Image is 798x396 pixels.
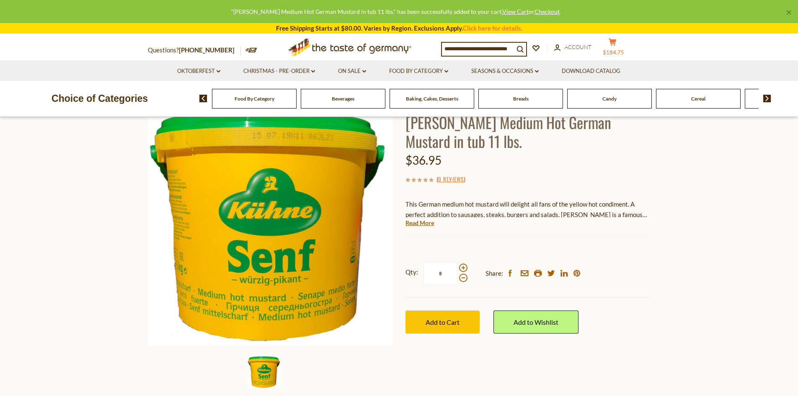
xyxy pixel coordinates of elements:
a: Read More [405,219,434,227]
button: Add to Cart [405,311,480,334]
a: Breads [513,96,529,102]
img: Kuehne Medium Hot German Mustard in tub 11 lbs. [148,100,393,345]
a: Add to Wishlist [493,311,578,334]
span: $184.75 [603,49,624,56]
a: On Sale [338,67,366,76]
a: Checkout [535,8,560,15]
a: Oktoberfest [177,67,220,76]
span: $36.95 [405,153,442,167]
a: Beverages [332,96,354,102]
span: Account [565,44,591,50]
span: ( ) [436,175,465,183]
a: Baking, Cakes, Desserts [406,96,458,102]
span: Add to Cart [426,318,460,326]
a: Seasons & Occasions [471,67,539,76]
a: Christmas - PRE-ORDER [243,67,315,76]
a: Click here for details. [463,24,522,32]
a: 0 Reviews [438,175,464,184]
a: Food By Category [235,96,274,102]
strong: Qty: [405,267,418,277]
a: View Cart [502,8,529,15]
a: × [786,10,791,15]
img: Kuehne Medium Hot German Mustard in tub 11 lbs. [248,355,281,388]
p: Questions? [148,45,241,56]
a: Account [554,43,591,52]
img: previous arrow [199,95,207,102]
div: "[PERSON_NAME] Medium Hot German Mustard in tub 11 lbs." has been successfully added to your cart... [7,7,785,16]
img: next arrow [763,95,771,102]
button: $184.75 [600,38,625,59]
a: Download Catalog [562,67,620,76]
a: Cereal [691,96,705,102]
h1: [PERSON_NAME] Medium Hot German Mustard in tub 11 lbs. [405,113,651,150]
span: Share: [486,268,503,279]
a: Candy [602,96,617,102]
a: [PHONE_NUMBER] [179,46,235,54]
p: This German medium hot mustard will delight all fans of the yellow hot condiment. A perfect addit... [405,199,651,220]
input: Qty: [424,262,458,285]
a: Food By Category [389,67,448,76]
